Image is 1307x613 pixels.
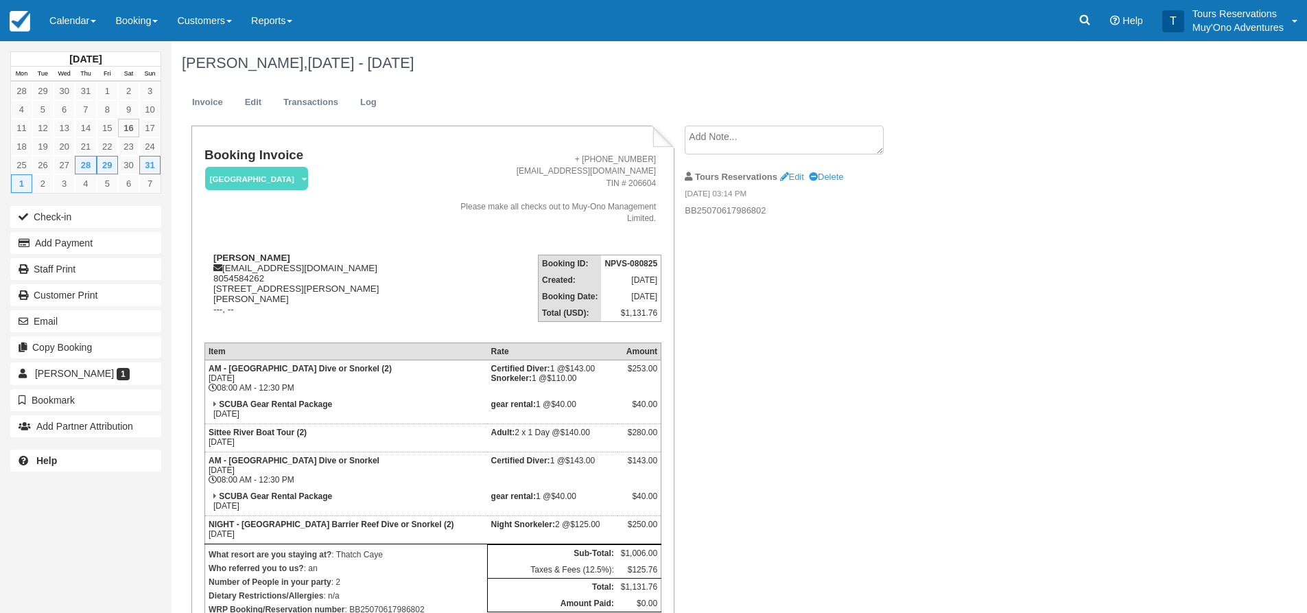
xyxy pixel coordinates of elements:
[617,595,661,613] td: $0.00
[10,258,161,280] a: Staff Print
[118,67,139,82] th: Sat
[565,456,595,465] span: $143.00
[539,305,602,322] th: Total (USD):
[488,579,617,596] th: Total:
[539,272,602,288] th: Created:
[11,174,32,193] a: 1
[10,415,161,437] button: Add Partner Attribution
[11,137,32,156] a: 18
[491,400,536,409] strong: gear rental
[488,424,617,452] td: 2 x 1 Day @
[35,368,114,379] span: [PERSON_NAME]
[54,119,75,137] a: 13
[54,82,75,100] a: 30
[204,452,487,489] td: [DATE] 08:00 AM - 12:30 PM
[139,137,161,156] a: 24
[97,119,118,137] a: 15
[488,562,617,579] td: Taxes & Fees (12.5%):
[491,520,555,529] strong: Night Snorkeler
[75,119,96,137] a: 14
[685,188,916,203] em: [DATE] 03:14 PM
[10,336,161,358] button: Copy Booking
[204,343,487,360] th: Item
[139,174,161,193] a: 7
[75,137,96,156] a: 21
[551,491,576,501] span: $40.00
[491,491,536,501] strong: gear rental
[75,100,96,119] a: 7
[32,119,54,137] a: 12
[209,564,304,573] strong: Who referred you to us?
[1122,15,1143,26] span: Help
[118,100,139,119] a: 9
[32,100,54,119] a: 5
[621,400,657,420] div: $40.00
[560,428,589,437] span: $140.00
[75,67,96,82] th: Thu
[54,156,75,174] a: 27
[488,343,617,360] th: Rate
[139,100,161,119] a: 10
[219,491,332,501] strong: SCUBA Gear Rental Package
[209,364,392,373] strong: AM - [GEOGRAPHIC_DATA] Dive or Snorkel (2)
[97,100,118,119] a: 8
[621,364,657,384] div: $253.00
[617,579,661,596] td: $1,131.76
[444,154,656,224] address: + [PHONE_NUMBER] [EMAIL_ADDRESS][DOMAIN_NAME] TIN # 206604 Please make all checks out to Muy-Ono ...
[491,373,532,383] strong: Snorkeler
[273,89,349,116] a: Transactions
[547,373,576,383] span: $110.00
[621,428,657,448] div: $280.00
[1192,21,1284,34] p: Muy'Ono Adventures
[488,360,617,397] td: 1 @ 1 @
[488,516,617,544] td: 2 @
[139,119,161,137] a: 17
[307,54,414,71] span: [DATE] - [DATE]
[209,562,484,575] p: : an
[695,172,777,182] strong: Tours Reservations
[601,272,661,288] td: [DATE]
[209,428,307,437] strong: Sittee River Boat Tour (2)
[621,456,657,476] div: $143.00
[54,100,75,119] a: 6
[69,54,102,65] strong: [DATE]
[182,55,1142,71] h1: [PERSON_NAME],
[205,167,308,191] em: [GEOGRAPHIC_DATA]
[54,67,75,82] th: Wed
[1192,7,1284,21] p: Tours Reservations
[204,488,487,516] td: [DATE]
[601,288,661,305] td: [DATE]
[601,305,661,322] td: $1,131.76
[565,364,595,373] span: $143.00
[204,516,487,544] td: [DATE]
[780,172,804,182] a: Edit
[204,424,487,452] td: [DATE]
[570,520,600,529] span: $125.00
[209,550,331,559] strong: What resort are you staying at?
[118,156,139,174] a: 30
[1162,10,1184,32] div: T
[488,595,617,613] th: Amount Paid:
[209,575,484,589] p: : 2
[491,364,550,373] strong: Certified Diver
[97,137,118,156] a: 22
[32,67,54,82] th: Tue
[209,520,454,529] strong: NIGHT - [GEOGRAPHIC_DATA] Barrier Reef Dive or Snorkel (2)
[204,148,438,163] h1: Booking Invoice
[75,156,96,174] a: 28
[209,548,484,562] p: : Thatch Caye
[11,119,32,137] a: 11
[685,205,916,218] p: BB25070617986802
[621,520,657,540] div: $250.00
[539,288,602,305] th: Booking Date:
[182,89,233,116] a: Invoice
[204,396,487,424] td: [DATE]
[204,360,487,397] td: [DATE] 08:00 AM - 12:30 PM
[118,82,139,100] a: 2
[1110,16,1120,25] i: Help
[209,591,323,601] strong: Dietary Restrictions/Allergies
[54,137,75,156] a: 20
[118,174,139,193] a: 6
[97,174,118,193] a: 5
[213,253,290,263] strong: [PERSON_NAME]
